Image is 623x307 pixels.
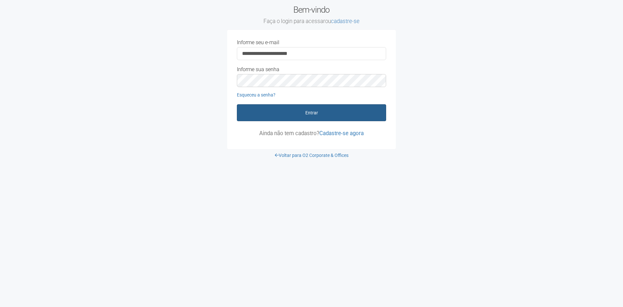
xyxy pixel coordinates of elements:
a: Esqueceu a senha? [237,92,275,97]
small: Faça o login para acessar [227,18,396,25]
span: ou [325,18,360,24]
p: Ainda não tem cadastro? [237,130,386,136]
button: Entrar [237,104,386,121]
h2: Bem-vindo [227,5,396,25]
a: Voltar para O2 Corporate & Offices [275,153,348,158]
label: Informe sua senha [237,67,279,72]
a: cadastre-se [331,18,360,24]
a: Cadastre-se agora [319,130,364,136]
label: Informe seu e-mail [237,40,279,45]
